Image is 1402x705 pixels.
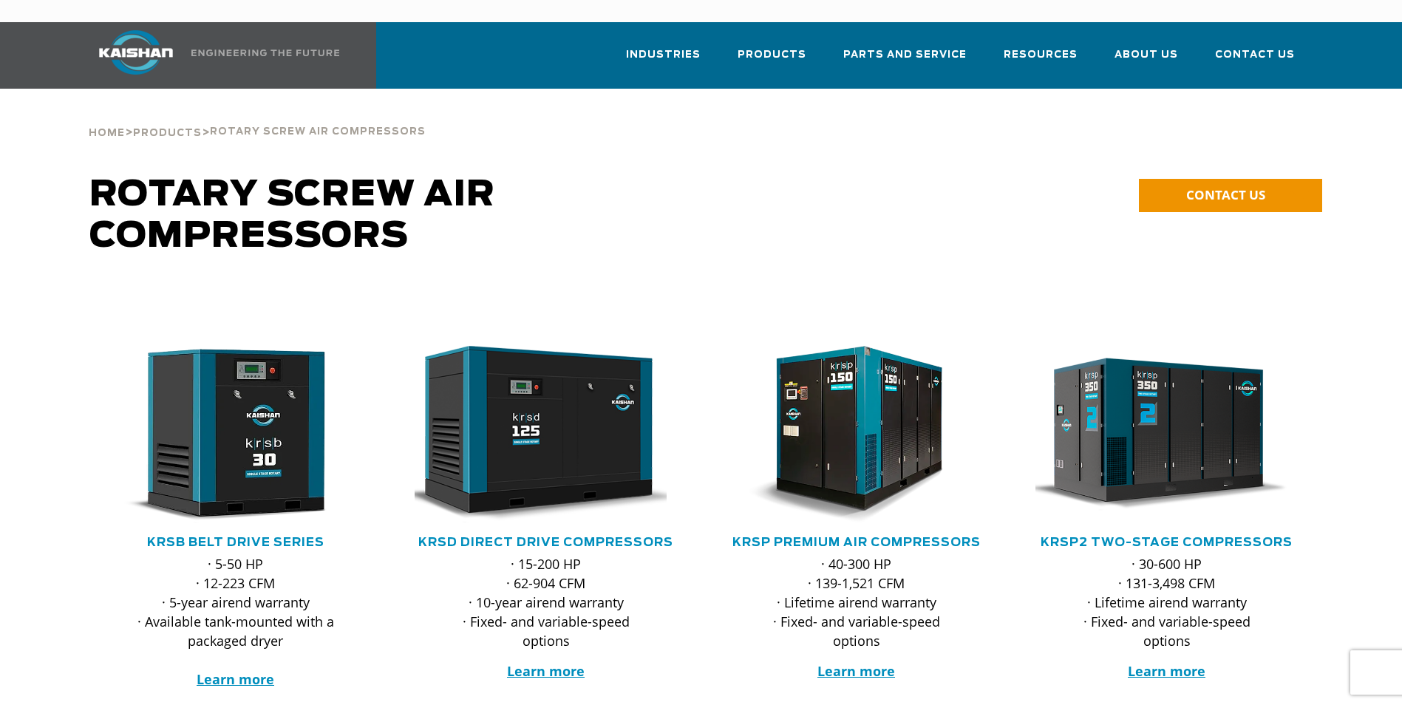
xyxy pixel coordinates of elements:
div: krsp350 [1035,346,1299,523]
span: Rotary Screw Air Compressors [210,127,426,137]
img: kaishan logo [81,30,191,75]
a: Learn more [197,670,274,688]
a: Industries [626,35,701,86]
a: KRSP2 Two-Stage Compressors [1041,537,1293,548]
span: Products [738,47,806,64]
img: krsp150 [714,346,977,523]
a: KRSP Premium Air Compressors [732,537,981,548]
p: · 40-300 HP · 139-1,521 CFM · Lifetime airend warranty · Fixed- and variable-speed options [755,554,959,650]
a: Learn more [1128,662,1205,680]
div: krsd125 [415,346,678,523]
span: Products [133,129,202,138]
a: Products [738,35,806,86]
a: Home [89,126,125,139]
p: · 30-600 HP · 131-3,498 CFM · Lifetime airend warranty · Fixed- and variable-speed options [1065,554,1269,650]
img: krsb30 [93,346,356,523]
span: About Us [1115,47,1178,64]
div: > > [89,89,426,145]
a: KRSB Belt Drive Series [147,537,324,548]
div: krsb30 [104,346,367,523]
img: krsd125 [404,346,667,523]
span: Rotary Screw Air Compressors [89,177,495,254]
span: Contact Us [1215,47,1295,64]
a: CONTACT US [1139,179,1322,212]
p: · 15-200 HP · 62-904 CFM · 10-year airend warranty · Fixed- and variable-speed options [444,554,648,650]
a: Learn more [817,662,895,680]
span: Parts and Service [843,47,967,64]
div: krsp150 [725,346,988,523]
img: Engineering the future [191,50,339,56]
img: krsp350 [1024,346,1287,523]
a: KRSD Direct Drive Compressors [418,537,673,548]
p: · 5-50 HP · 12-223 CFM · 5-year airend warranty · Available tank-mounted with a packaged dryer [134,554,338,689]
a: Parts and Service [843,35,967,86]
a: Kaishan USA [81,22,342,89]
span: Industries [626,47,701,64]
a: About Us [1115,35,1178,86]
a: Resources [1004,35,1078,86]
span: CONTACT US [1186,186,1265,203]
a: Products [133,126,202,139]
span: Home [89,129,125,138]
a: Contact Us [1215,35,1295,86]
span: Resources [1004,47,1078,64]
a: Learn more [507,662,585,680]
